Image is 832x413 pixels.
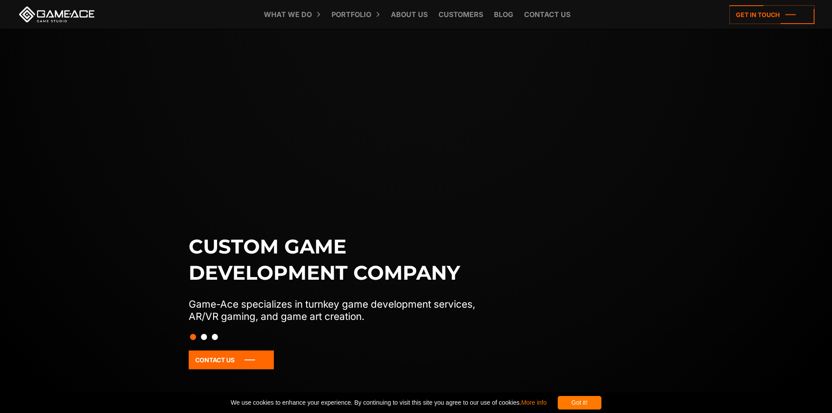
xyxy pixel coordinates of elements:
[212,330,218,344] button: Slide 3
[729,5,815,24] a: Get in touch
[231,396,546,410] span: We use cookies to enhance your experience. By continuing to visit this site you agree to our use ...
[189,233,494,286] h1: Custom game development company
[558,396,601,410] div: Got it!
[190,330,196,344] button: Slide 1
[189,351,274,369] a: Contact Us
[189,298,494,323] p: Game-Ace specializes in turnkey game development services, AR/VR gaming, and game art creation.
[201,330,207,344] button: Slide 2
[521,399,546,406] a: More info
